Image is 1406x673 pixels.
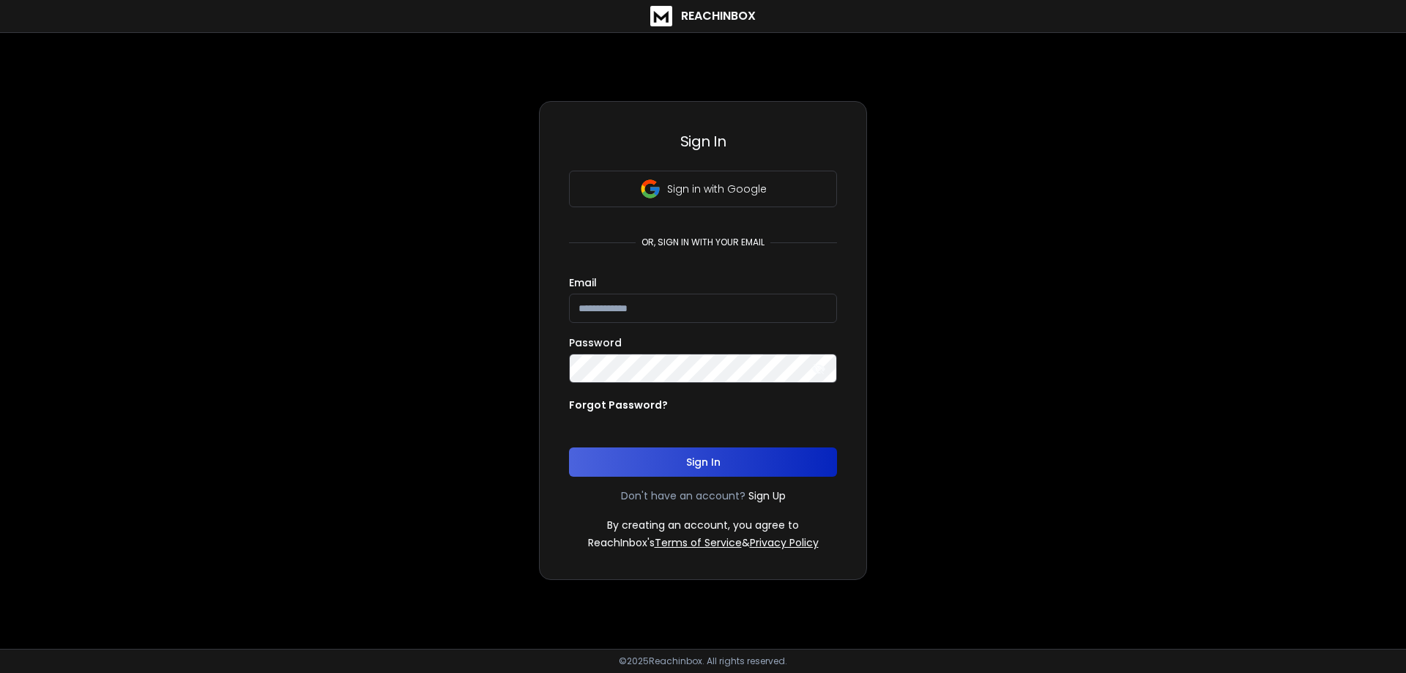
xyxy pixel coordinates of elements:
[607,518,799,532] p: By creating an account, you agree to
[650,6,672,26] img: logo
[569,171,837,207] button: Sign in with Google
[569,278,597,288] label: Email
[621,488,745,503] p: Don't have an account?
[650,6,756,26] a: ReachInbox
[569,447,837,477] button: Sign In
[588,535,819,550] p: ReachInbox's &
[681,7,756,25] h1: ReachInbox
[619,655,787,667] p: © 2025 Reachinbox. All rights reserved.
[636,237,770,248] p: or, sign in with your email
[569,338,622,348] label: Password
[667,182,767,196] p: Sign in with Google
[748,488,786,503] a: Sign Up
[569,131,837,152] h3: Sign In
[569,398,668,412] p: Forgot Password?
[655,535,742,550] a: Terms of Service
[750,535,819,550] a: Privacy Policy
